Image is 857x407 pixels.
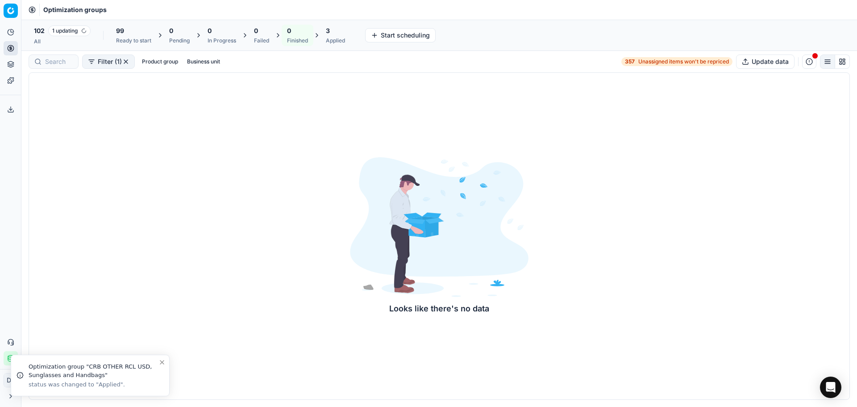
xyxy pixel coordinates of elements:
[820,377,841,398] div: Open Intercom Messenger
[157,357,167,368] button: Close toast
[48,25,91,36] span: 1 updating
[254,37,269,44] div: Failed
[43,5,107,14] nav: breadcrumb
[169,26,173,35] span: 0
[625,58,635,65] strong: 357
[43,5,107,14] span: Optimization groups
[365,28,436,42] button: Start scheduling
[82,55,135,69] button: Filter (1)
[736,55,795,69] button: Update data
[326,26,330,35] span: 3
[169,37,190,44] div: Pending
[4,373,17,387] span: DS
[638,58,729,65] span: Unassigned items won't be repriced
[45,57,73,66] input: Search
[208,26,212,35] span: 0
[34,38,91,45] div: All
[326,37,345,44] div: Applied
[29,381,158,389] div: status was changed to "Applied".
[254,26,258,35] span: 0
[4,373,18,387] button: DS
[208,37,236,44] div: In Progress
[183,56,224,67] button: Business unit
[287,26,291,35] span: 0
[116,26,124,35] span: 99
[287,37,308,44] div: Finished
[29,362,158,380] div: Optimization group "CRB OTHER RCL USD, Sunglasses and Handbags"
[350,302,528,315] div: Looks like there's no data
[34,26,45,35] span: 102
[116,37,151,44] div: Ready to start
[138,56,182,67] button: Product group
[621,57,732,66] a: 357Unassigned items won't be repriced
